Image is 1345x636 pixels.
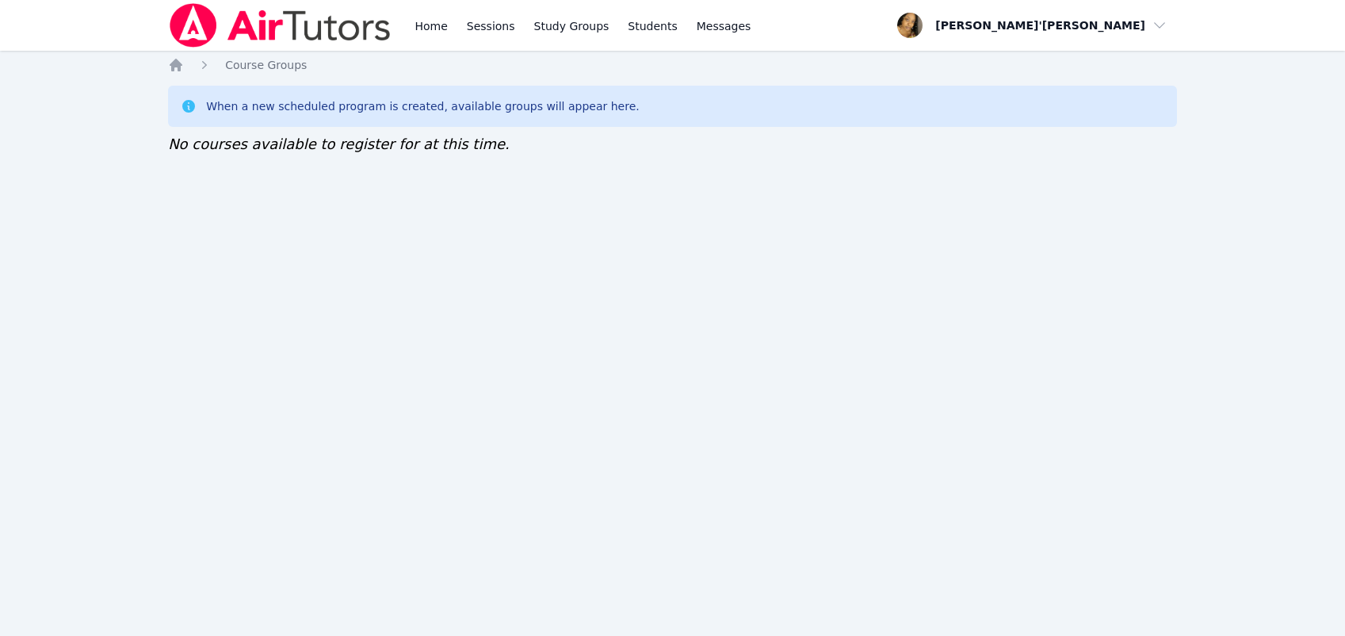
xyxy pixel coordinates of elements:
[225,57,307,73] a: Course Groups
[168,136,510,152] span: No courses available to register for at this time.
[168,3,392,48] img: Air Tutors
[697,18,751,34] span: Messages
[225,59,307,71] span: Course Groups
[206,98,640,114] div: When a new scheduled program is created, available groups will appear here.
[168,57,1177,73] nav: Breadcrumb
